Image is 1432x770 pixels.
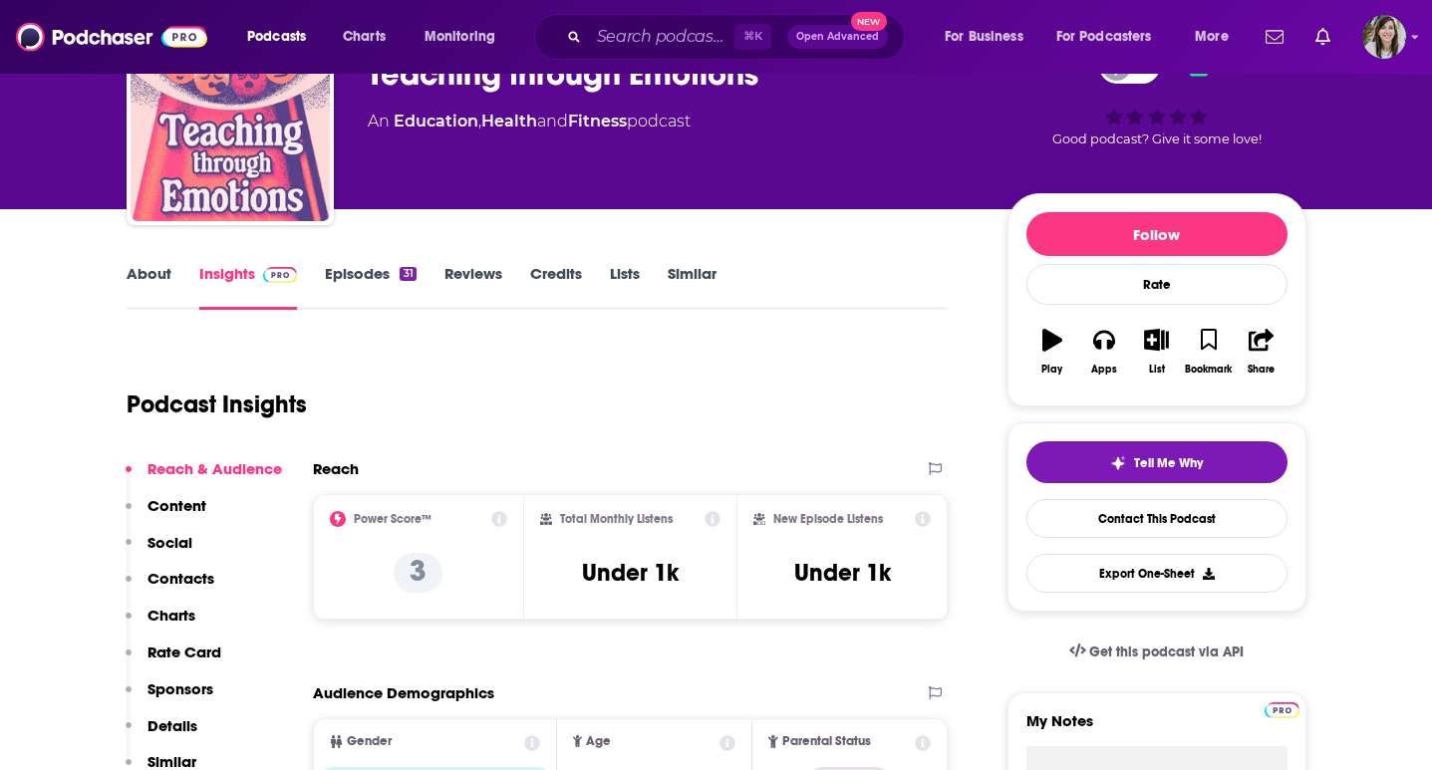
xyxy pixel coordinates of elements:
a: Contact This Podcast [1026,499,1288,538]
img: Podchaser Pro [1265,702,1299,718]
div: 31 [400,267,416,281]
span: Get this podcast via API [1089,643,1244,660]
h3: Under 1k [582,558,679,588]
p: Details [147,716,197,735]
a: Episodes31 [325,264,416,310]
span: Logged in as devinandrade [1362,15,1406,59]
span: Charts [343,23,386,51]
button: Bookmark [1183,316,1235,387]
span: Open Advanced [796,32,879,42]
button: Open AdvancedNew [787,25,888,49]
button: Contacts [126,569,214,606]
button: Sponsors [126,679,213,716]
button: Content [126,496,206,533]
span: Age [586,735,611,748]
img: Podchaser - Follow, Share and Rate Podcasts [16,18,207,56]
span: , [478,112,481,130]
a: Fitness [568,112,627,130]
button: open menu [233,21,332,53]
a: Charts [330,21,398,53]
button: open menu [1043,21,1181,53]
button: Apps [1078,316,1130,387]
p: Sponsors [147,679,213,698]
span: For Business [945,23,1023,51]
h2: Audience Demographics [313,683,494,702]
a: Credits [530,264,582,310]
span: Monitoring [425,23,495,51]
p: Content [147,496,206,515]
button: Share [1235,316,1287,387]
div: List [1149,364,1165,376]
a: Similar [668,264,716,310]
h3: Under 1k [794,558,891,588]
a: InsightsPodchaser Pro [199,264,298,310]
h2: Power Score™ [354,512,431,526]
button: List [1130,316,1182,387]
div: Share [1248,364,1275,376]
h2: Reach [313,459,359,478]
span: For Podcasters [1056,23,1152,51]
button: Reach & Audience [126,459,282,496]
span: ⌘ K [734,24,771,50]
span: Podcasts [247,23,306,51]
button: open menu [411,21,521,53]
a: Health [481,112,537,130]
button: Show profile menu [1362,15,1406,59]
p: Charts [147,606,195,625]
span: and [537,112,568,130]
p: Rate Card [147,642,221,661]
p: Social [147,533,192,552]
a: Reviews [444,264,502,310]
button: Export One-Sheet [1026,554,1288,593]
button: Follow [1026,212,1288,256]
button: tell me why sparkleTell Me Why [1026,441,1288,483]
label: My Notes [1026,711,1288,746]
div: An podcast [368,110,691,133]
a: Pro website [1265,699,1299,718]
p: Contacts [147,569,214,588]
p: Reach & Audience [147,459,282,478]
a: Show notifications dropdown [1307,20,1338,54]
button: Details [126,716,197,753]
div: Search podcasts, credits, & more... [553,14,924,60]
img: Podchaser Pro [263,267,298,283]
span: More [1195,23,1229,51]
div: Apps [1091,364,1117,376]
span: Parental Status [782,735,871,748]
span: Good podcast? Give it some love! [1052,131,1262,146]
p: 3 [394,553,442,593]
h2: New Episode Listens [773,512,883,526]
div: 3Good podcast? Give it some love! [1007,36,1306,159]
span: New [851,12,887,31]
a: Get this podcast via API [1053,628,1261,676]
img: User Profile [1362,15,1406,59]
button: open menu [931,21,1048,53]
a: Lists [610,264,640,310]
span: Gender [347,735,392,748]
div: Bookmark [1185,364,1232,376]
input: Search podcasts, credits, & more... [589,21,734,53]
h2: Total Monthly Listens [560,512,673,526]
a: Education [394,112,478,130]
img: Teaching through Emotions [131,22,330,221]
button: Rate Card [126,642,221,679]
button: Charts [126,606,195,642]
span: Tell Me Why [1134,455,1203,471]
a: About [127,264,171,310]
a: Show notifications dropdown [1258,20,1291,54]
img: tell me why sparkle [1110,455,1126,471]
h1: Podcast Insights [127,389,307,419]
div: Rate [1026,264,1288,305]
button: Play [1026,316,1078,387]
button: open menu [1181,21,1254,53]
div: Play [1041,364,1062,376]
button: Social [126,533,192,570]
